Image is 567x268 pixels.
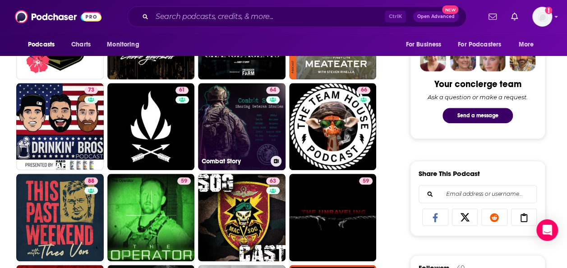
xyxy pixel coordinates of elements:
a: 59 [107,174,195,261]
div: Open Intercom Messenger [536,219,558,241]
span: For Business [406,38,441,51]
button: Open AdvancedNew [413,11,459,22]
a: 59 [177,177,191,185]
div: Search followers [419,185,537,203]
span: Podcasts [28,38,55,51]
img: User Profile [532,7,552,27]
button: open menu [452,36,514,53]
a: 59 [289,174,377,261]
span: More [519,38,534,51]
img: Sydney Profile [420,45,446,71]
a: 64Combat Story [198,83,286,171]
span: 61 [179,86,185,95]
a: 73 [84,87,98,94]
a: Show notifications dropdown [485,9,500,24]
a: 61 [175,87,189,94]
button: open menu [399,36,452,53]
a: 88 [16,174,104,261]
a: Show notifications dropdown [507,9,521,24]
span: 88 [88,177,94,186]
a: Share on X/Twitter [452,208,478,226]
h3: Share This Podcast [419,169,480,178]
img: Barbara Profile [450,45,476,71]
button: Show profile menu [532,7,552,27]
span: 59 [181,177,187,186]
button: open menu [512,36,545,53]
a: 66 [357,87,370,94]
a: 66 [289,83,377,171]
span: Open Advanced [417,14,455,19]
div: Search podcasts, credits, & more... [127,6,466,27]
button: Send a message [443,108,513,123]
a: 63 [198,174,286,261]
span: 66 [360,86,367,95]
h3: Combat Story [202,157,267,165]
a: 88 [84,177,98,185]
a: Copy Link [511,208,537,226]
a: 61 [107,83,195,171]
img: Jules Profile [479,45,506,71]
svg: Add a profile image [545,7,552,14]
input: Search podcasts, credits, & more... [152,9,385,24]
input: Email address or username... [426,185,529,203]
div: Your concierge team [434,79,521,90]
img: Podchaser - Follow, Share and Rate Podcasts [15,8,101,25]
button: open menu [101,36,151,53]
a: 63 [266,177,280,185]
a: Charts [65,36,96,53]
a: 59 [359,177,373,185]
a: 73 [16,83,104,171]
span: Ctrl K [385,11,406,23]
span: For Podcasters [458,38,501,51]
a: Share on Facebook [422,208,448,226]
span: 63 [270,177,276,186]
span: New [442,5,458,14]
img: Jon Profile [509,45,535,71]
div: Ask a question or make a request. [428,93,528,101]
span: 59 [363,177,369,186]
span: Logged in as xan.giglio [532,7,552,27]
span: Monitoring [107,38,139,51]
a: Share on Reddit [481,208,507,226]
a: 64 [266,87,280,94]
button: open menu [22,36,66,53]
span: Charts [71,38,91,51]
span: 64 [270,86,276,95]
span: 73 [88,86,94,95]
